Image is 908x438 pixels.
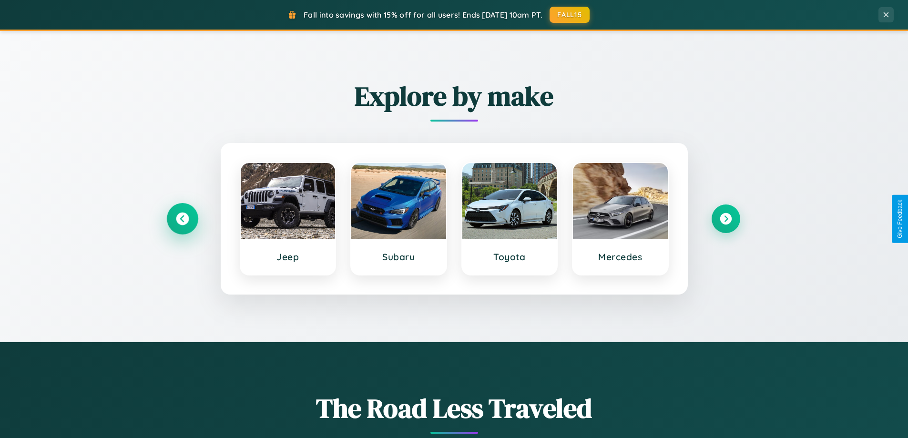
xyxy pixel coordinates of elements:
h3: Mercedes [582,251,658,263]
h2: Explore by make [168,78,740,114]
h3: Jeep [250,251,326,263]
h3: Subaru [361,251,437,263]
h1: The Road Less Traveled [168,390,740,427]
h3: Toyota [472,251,548,263]
span: Fall into savings with 15% off for all users! Ends [DATE] 10am PT. [304,10,542,20]
button: FALL15 [550,7,590,23]
div: Give Feedback [897,200,903,238]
